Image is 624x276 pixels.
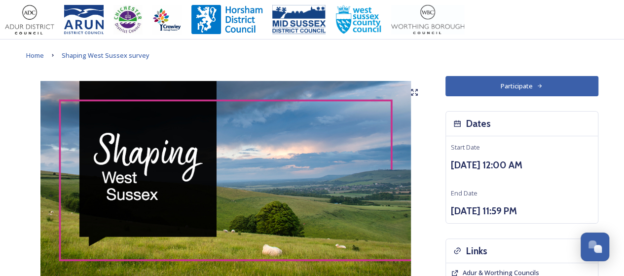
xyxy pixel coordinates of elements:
button: Open Chat [581,233,609,261]
img: Adur%20logo%20%281%29.jpeg [5,5,54,35]
button: Participate [445,76,598,96]
h3: Dates [466,117,491,131]
img: Arun%20District%20Council%20logo%20blue%20CMYK.jpg [64,5,104,35]
img: 150ppimsdc%20logo%20blue.png [272,5,326,35]
img: WSCCPos-Spot-25mm.jpg [335,5,382,35]
span: Home [26,51,44,60]
span: Shaping West Sussex survey [62,51,149,60]
img: Horsham%20DC%20Logo.jpg [191,5,262,35]
img: Crawley%20BC%20logo.jpg [152,5,182,35]
span: Start Date [451,143,480,152]
a: Home [26,49,44,61]
img: CDC%20Logo%20-%20you%20may%20have%20a%20better%20version.jpg [113,5,142,35]
img: Worthing_Adur%20%281%29.jpg [391,5,464,35]
h3: [DATE] 11:59 PM [451,204,593,218]
h3: [DATE] 12:00 AM [451,158,593,172]
span: End Date [451,189,477,197]
a: Shaping West Sussex survey [62,49,149,61]
h3: Links [466,244,487,258]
